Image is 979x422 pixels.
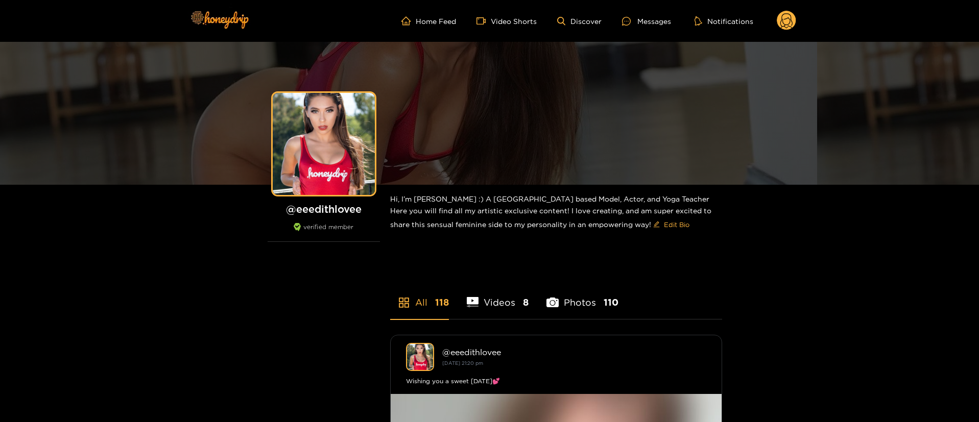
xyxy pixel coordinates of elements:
[546,273,618,319] li: Photos
[390,185,722,241] div: Hi, I’m [PERSON_NAME] :) A [GEOGRAPHIC_DATA] based Model, Actor, and Yoga Teacher Here you will f...
[442,360,483,366] small: [DATE] 21:20 pm
[401,16,456,26] a: Home Feed
[604,296,618,309] span: 110
[435,296,449,309] span: 118
[691,16,756,26] button: Notifications
[476,16,537,26] a: Video Shorts
[406,343,434,371] img: eeedithlovee
[442,347,706,357] div: @ eeedithlovee
[622,15,671,27] div: Messages
[467,273,529,319] li: Videos
[268,203,380,215] h1: @ eeedithlovee
[268,223,380,242] div: verified member
[651,216,691,233] button: editEdit Bio
[406,376,706,386] div: Wishing you a sweet [DATE]💕
[557,17,602,26] a: Discover
[523,296,529,309] span: 8
[664,219,689,230] span: Edit Bio
[653,221,660,229] span: edit
[390,273,449,319] li: All
[476,16,491,26] span: video-camera
[398,296,410,309] span: appstore
[401,16,416,26] span: home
